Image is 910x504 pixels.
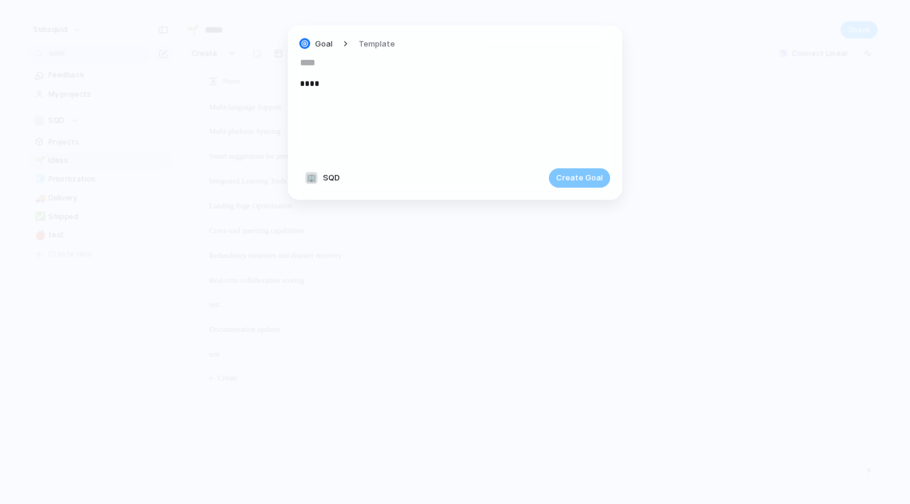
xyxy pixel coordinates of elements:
span: Template [359,38,395,50]
button: Template [351,35,402,53]
div: 🏢 [305,172,317,184]
span: SQD [323,172,340,184]
span: Goal [315,38,333,50]
button: Goal [297,35,336,53]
